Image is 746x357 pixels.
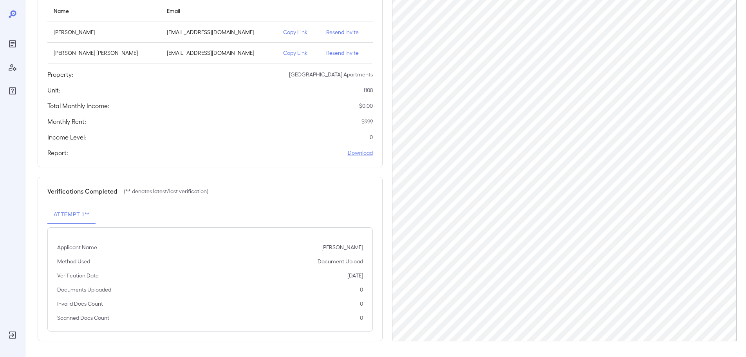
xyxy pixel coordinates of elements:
p: Copy Link [283,28,314,36]
div: Log Out [6,329,19,341]
p: [GEOGRAPHIC_DATA] Apartments [289,71,373,78]
a: Download [348,149,373,157]
p: [DATE] [347,272,363,279]
p: [PERSON_NAME] [PERSON_NAME] [54,49,154,57]
p: Invalid Docs Count [57,300,103,308]
h5: Monthly Rent: [47,117,86,126]
p: Copy Link [283,49,314,57]
p: 0 [360,314,363,322]
p: Verification Date [57,272,99,279]
div: Manage Users [6,61,19,74]
p: 0 [360,300,363,308]
p: [EMAIL_ADDRESS][DOMAIN_NAME] [167,28,271,36]
p: (** denotes latest/last verification) [124,187,208,195]
h5: Report: [47,148,68,158]
p: $ 999 [361,118,373,125]
h5: Property: [47,70,73,79]
p: 0 [370,133,373,141]
h5: Total Monthly Income: [47,101,109,111]
p: Documents Uploaded [57,286,111,294]
p: 0 [360,286,363,294]
p: Resend Invite [326,49,366,57]
p: Method Used [57,257,90,265]
h5: Income Level: [47,132,86,142]
p: [PERSON_NAME] [322,243,363,251]
h5: Unit: [47,85,60,95]
p: Applicant Name [57,243,97,251]
h5: Verifications Completed [47,187,117,196]
p: [EMAIL_ADDRESS][DOMAIN_NAME] [167,49,271,57]
p: Scanned Docs Count [57,314,109,322]
p: $ 0.00 [359,102,373,110]
p: [PERSON_NAME] [54,28,154,36]
div: FAQ [6,85,19,97]
div: Reports [6,38,19,50]
p: Document Upload [318,257,363,265]
p: Resend Invite [326,28,366,36]
button: Attempt 1** [47,205,96,224]
p: J108 [363,86,373,94]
